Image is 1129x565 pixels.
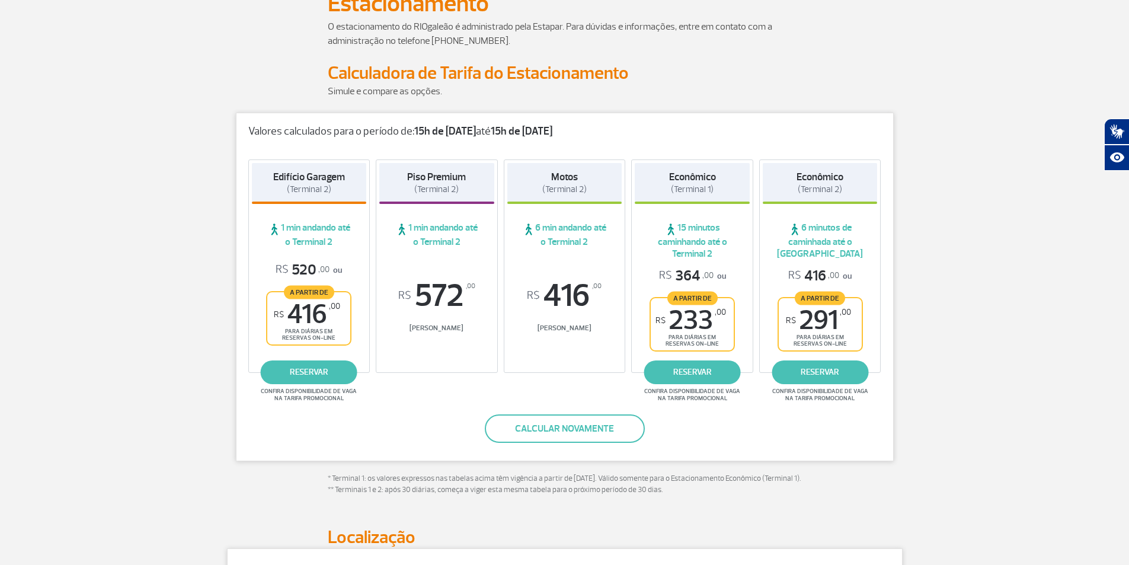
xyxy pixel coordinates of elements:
[642,388,742,402] span: Confira disponibilidade de vaga na tarifa promocional
[635,222,750,260] span: 15 minutos caminhando até o Terminal 2
[507,280,622,312] span: 416
[667,291,718,305] span: A partir de
[655,307,726,334] span: 233
[273,171,345,183] strong: Edifício Garagem
[840,307,851,317] sup: ,00
[379,324,494,333] span: [PERSON_NAME]
[379,280,494,312] span: 572
[328,526,802,548] h2: Localização
[786,307,851,334] span: 291
[1104,145,1129,171] button: Abrir recursos assistivos.
[671,184,714,195] span: (Terminal 1)
[491,125,552,138] strong: 15h de [DATE]
[252,222,367,248] span: 1 min andando até o Terminal 2
[788,267,839,285] span: 416
[655,315,666,325] sup: R$
[715,307,726,317] sup: ,00
[659,267,726,285] p: ou
[551,171,578,183] strong: Motos
[542,184,587,195] span: (Terminal 2)
[398,289,411,302] sup: R$
[407,171,466,183] strong: Piso Premium
[379,222,494,248] span: 1 min andando até o Terminal 2
[274,301,340,328] span: 416
[669,171,716,183] strong: Econômico
[644,360,741,384] a: reservar
[248,125,881,138] p: Valores calculados para o período de: até
[466,280,475,293] sup: ,00
[507,222,622,248] span: 6 min andando até o Terminal 2
[287,184,331,195] span: (Terminal 2)
[259,388,359,402] span: Confira disponibilidade de vaga na tarifa promocional
[1104,119,1129,145] button: Abrir tradutor de língua de sinais.
[661,334,724,347] span: para diárias em reservas on-line
[261,360,357,384] a: reservar
[592,280,602,293] sup: ,00
[284,285,334,299] span: A partir de
[789,334,852,347] span: para diárias em reservas on-line
[328,20,802,48] p: O estacionamento do RIOgaleão é administrado pela Estapar. Para dúvidas e informações, entre em c...
[788,267,852,285] p: ou
[328,473,802,496] p: * Terminal 1: os valores expressos nas tabelas acima têm vigência a partir de [DATE]. Válido some...
[798,184,842,195] span: (Terminal 2)
[770,388,870,402] span: Confira disponibilidade de vaga na tarifa promocional
[1104,119,1129,171] div: Plugin de acessibilidade da Hand Talk.
[276,261,330,279] span: 520
[786,315,796,325] sup: R$
[797,171,843,183] strong: Econômico
[328,62,802,84] h2: Calculadora de Tarifa do Estacionamento
[485,414,645,443] button: Calcular novamente
[795,291,845,305] span: A partir de
[277,328,340,341] span: para diárias em reservas on-line
[414,184,459,195] span: (Terminal 2)
[763,222,878,260] span: 6 minutos de caminhada até o [GEOGRAPHIC_DATA]
[328,84,802,98] p: Simule e compare as opções.
[276,261,342,279] p: ou
[772,360,868,384] a: reservar
[527,289,540,302] sup: R$
[329,301,340,311] sup: ,00
[659,267,714,285] span: 364
[274,309,284,320] sup: R$
[507,324,622,333] span: [PERSON_NAME]
[414,125,476,138] strong: 15h de [DATE]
